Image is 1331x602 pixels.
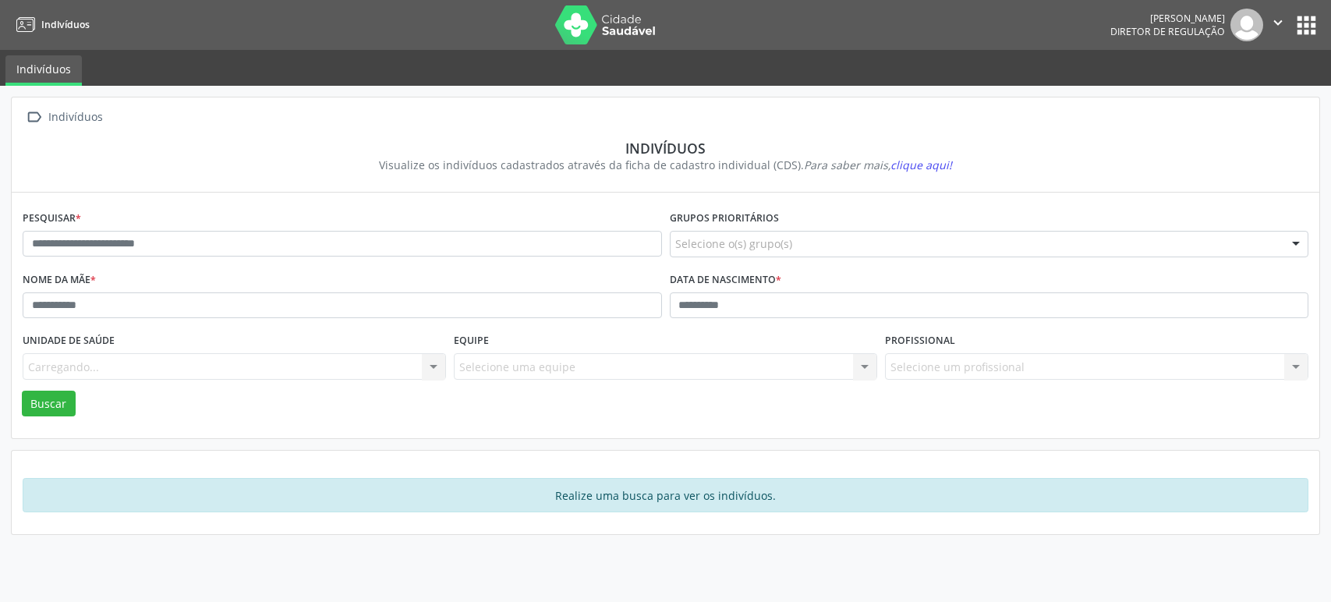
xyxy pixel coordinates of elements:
[1230,9,1263,41] img: img
[23,478,1308,512] div: Realize uma busca para ver os indivíduos.
[11,12,90,37] a: Indivíduos
[804,158,952,172] i: Para saber mais,
[34,140,1297,157] div: Indivíduos
[1293,12,1320,39] button: apps
[23,207,81,231] label: Pesquisar
[885,329,955,353] label: Profissional
[675,235,792,252] span: Selecione o(s) grupo(s)
[454,329,489,353] label: Equipe
[45,106,105,129] div: Indivíduos
[5,55,82,86] a: Indivíduos
[890,158,952,172] span: clique aqui!
[23,106,105,129] a:  Indivíduos
[23,106,45,129] i: 
[23,268,96,292] label: Nome da mãe
[1263,9,1293,41] button: 
[41,18,90,31] span: Indivíduos
[22,391,76,417] button: Buscar
[34,157,1297,173] div: Visualize os indivíduos cadastrados através da ficha de cadastro individual (CDS).
[1110,25,1225,38] span: Diretor de regulação
[670,207,779,231] label: Grupos prioritários
[670,268,781,292] label: Data de nascimento
[1269,14,1287,31] i: 
[1110,12,1225,25] div: [PERSON_NAME]
[23,329,115,353] label: Unidade de saúde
